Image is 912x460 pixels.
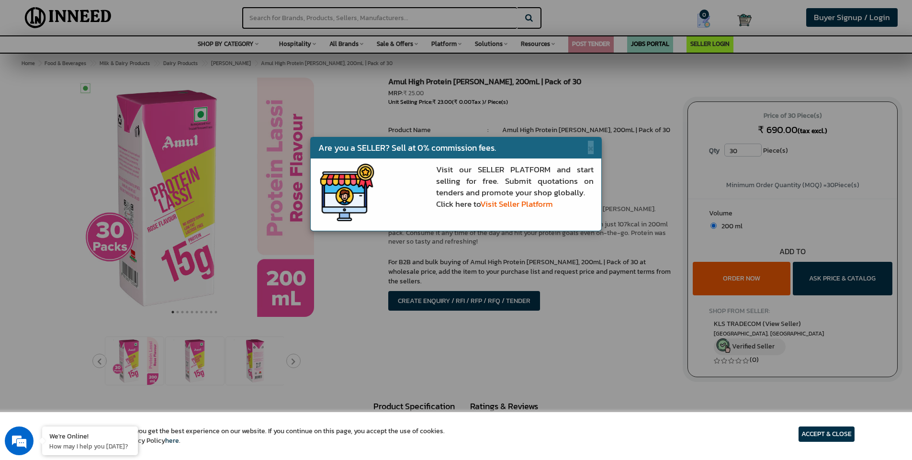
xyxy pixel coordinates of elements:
a: here [165,436,179,446]
div: We're Online! [49,431,131,440]
span: × [588,141,594,154]
p: How may I help you today? [49,442,131,450]
h4: Are you a SELLER? Sell at 0% commission fees. [318,143,594,153]
article: We use cookies to ensure you get the best experience on our website. If you continue on this page... [57,426,445,446]
img: inneed-seller-icon.png [318,164,376,221]
article: ACCEPT & CLOSE [799,426,855,442]
a: Visit Seller Platform [480,198,553,210]
p: Visit our SELLER PLATFORM and start selling for free. Submit quotations on tenders and promote yo... [436,164,594,210]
